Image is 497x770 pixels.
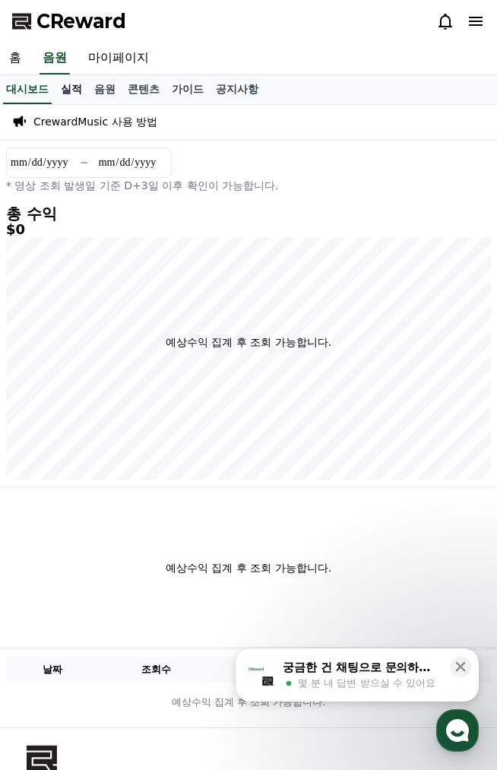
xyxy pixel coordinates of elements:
a: 공지사항 [210,75,264,104]
span: CReward [36,9,126,33]
h5: $0 [6,222,491,237]
th: 조회수 [100,656,214,683]
p: 예상수익 집계 후 조회 가능합니다. [166,334,331,350]
a: 설정 [196,482,292,520]
a: CrewardMusic 사용 방법 [33,114,157,129]
p: 예상수익 집계 후 조회 가능합니다. [7,695,490,709]
a: 홈 [5,482,100,520]
p: ~ [80,155,89,170]
span: 대화 [139,505,157,518]
a: 대시보드 [3,75,52,104]
a: 콘텐츠 [122,75,166,104]
a: 마이페이지 [79,43,158,74]
a: 음원 [40,43,70,74]
a: 가이드 [166,75,210,104]
th: 프리미엄 조회 [214,656,397,683]
span: 홈 [48,505,57,517]
span: 설정 [235,505,253,517]
h4: 총 수익 [6,205,491,222]
a: 음원 [88,75,122,104]
p: 예상수익 집계 후 조회 가능합니다. [6,560,491,575]
a: CReward [12,9,126,33]
a: 대화 [100,482,196,520]
th: 날짜 [6,656,100,683]
a: 실적 [55,75,88,104]
p: * 영상 조회 발생일 기준 D+3일 이후 확인이 가능합니다. [6,178,491,193]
